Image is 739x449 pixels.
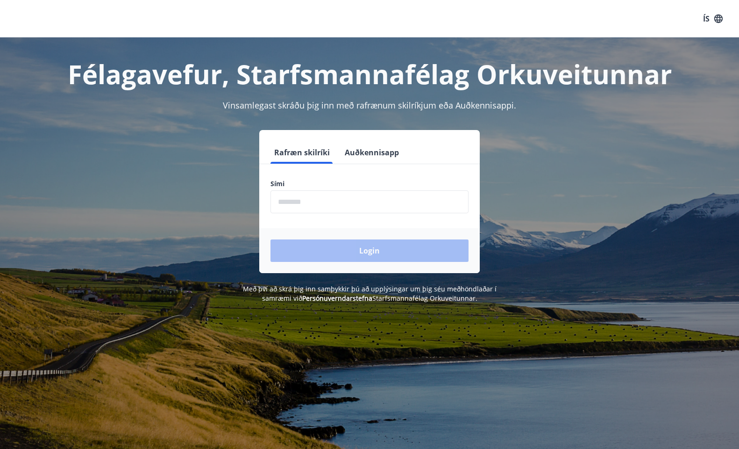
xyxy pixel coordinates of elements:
[223,100,516,111] span: Vinsamlegast skráðu þig inn með rafrænum skilríkjum eða Auðkennisappi.
[698,10,728,27] button: ÍS
[270,141,334,164] button: Rafræn skilríki
[270,179,469,188] label: Sími
[341,141,403,164] button: Auðkennisapp
[302,294,372,303] a: Persónuverndarstefna
[44,56,695,92] h1: Félagavefur, Starfsmannafélag Orkuveitunnar
[243,284,497,303] span: Með því að skrá þig inn samþykkir þú að upplýsingar um þig séu meðhöndlaðar í samræmi við Starfsm...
